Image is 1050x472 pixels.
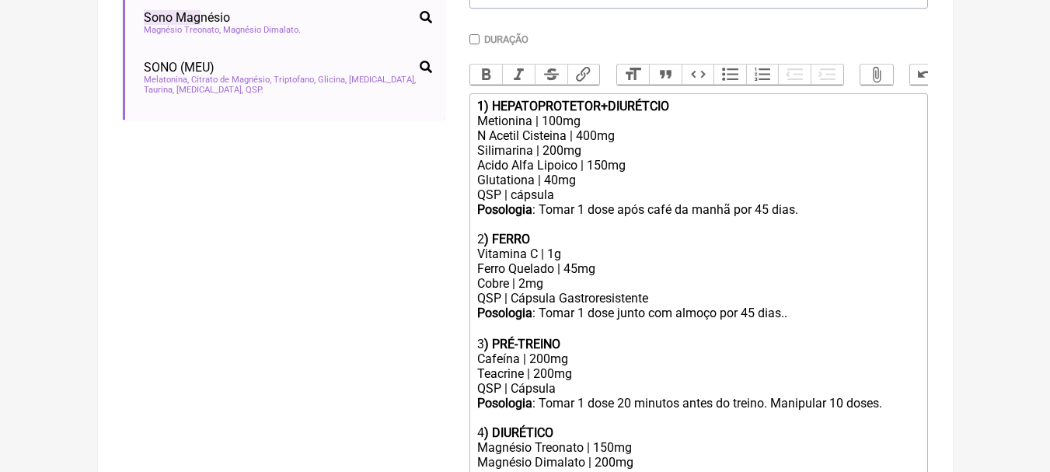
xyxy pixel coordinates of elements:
button: Quote [649,65,682,85]
span: Triptofano [274,75,316,85]
span: SONO (MEU) [144,60,215,75]
div: Teacrine | 200mg [477,366,919,381]
div: 4 [477,425,919,440]
div: Metionina | 100mg [477,114,919,128]
span: [MEDICAL_DATA] [176,85,243,95]
button: Bold [470,65,503,85]
strong: 1) HEPATOPROTETOR+DIURÉTCIO [477,99,669,114]
button: Link [567,65,600,85]
span: QSP [246,85,263,95]
span: nésio [144,10,230,25]
span: Taurina [144,85,174,95]
div: 3 [477,337,919,351]
span: Citrato de Magnésio [191,75,271,85]
div: Ferro Quelado | 45mg [477,261,919,276]
div: QSP | Cápsula [477,381,919,396]
span: Glicina [318,75,347,85]
strong: ) FERRO [484,232,530,246]
span: [MEDICAL_DATA] [349,75,416,85]
button: Undo [910,65,943,85]
button: Increase Level [811,65,843,85]
div: Cobre | 2mg [477,276,919,291]
span: Sono Mag [144,10,201,25]
button: Attach Files [860,65,893,85]
strong: Posologia [477,202,532,217]
span: Magnésio Dimalato [223,25,301,35]
strong: ) PRÉ-TREINO [484,337,560,351]
div: Vitamina C | 1g [477,246,919,261]
button: Strikethrough [535,65,567,85]
div: : Tomar 1 dose 20 minutos antes do treino. Manipular 10 doses. [477,396,919,425]
span: Magnésio Treonato [144,25,221,35]
strong: Posologia [477,396,532,411]
button: Code [682,65,714,85]
button: Italic [502,65,535,85]
div: : Tomar 1 dose junto com almoço por 45 dias.. ㅤ [477,306,919,337]
button: Decrease Level [778,65,811,85]
button: Heading [617,65,650,85]
div: Silimarina | 200mg Acido Alfa Lipoico | 150mg Glutationa | 40mg [477,143,919,187]
div: N Acetil Cisteina | 400mg [477,128,919,143]
label: Duração [484,33,528,45]
button: Numbers [746,65,779,85]
strong: Posologia [477,306,532,320]
div: Cafeína | 200mg [477,351,919,366]
strong: ) DIURÉTICO [484,425,553,440]
button: Bullets [713,65,746,85]
div: QSP | Cápsula Gastroresistente [477,291,919,306]
span: Melatonina [144,75,189,85]
div: Magnésio Treonato | 150mg [477,440,919,455]
div: QSP | cápsula : Tomar 1 dose após café da manhã por 45 dias. 2 [477,187,919,246]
